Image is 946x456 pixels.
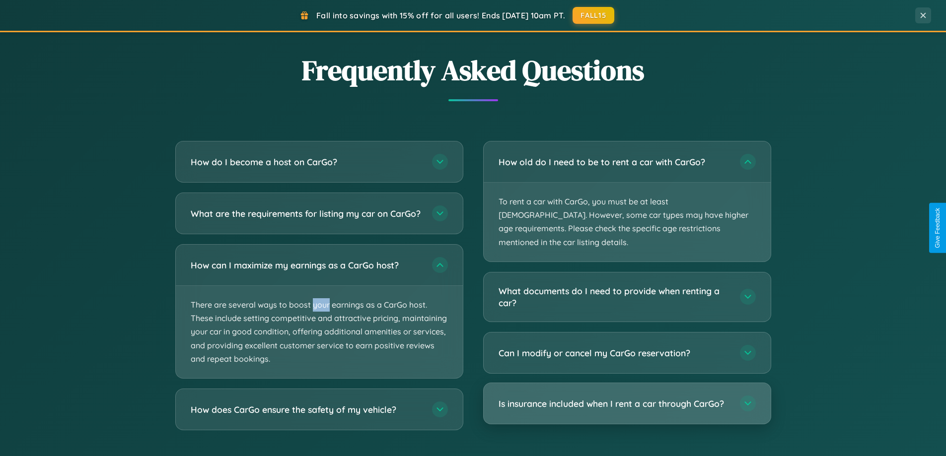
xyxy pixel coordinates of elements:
h3: Can I modify or cancel my CarGo reservation? [499,347,730,359]
h3: How do I become a host on CarGo? [191,156,422,168]
div: Give Feedback [934,208,941,248]
h3: What are the requirements for listing my car on CarGo? [191,207,422,220]
h3: How old do I need to be to rent a car with CarGo? [499,156,730,168]
span: Fall into savings with 15% off for all users! Ends [DATE] 10am PT. [316,10,565,20]
h3: How does CarGo ensure the safety of my vehicle? [191,403,422,416]
h3: What documents do I need to provide when renting a car? [499,285,730,309]
h2: Frequently Asked Questions [175,51,771,89]
p: To rent a car with CarGo, you must be at least [DEMOGRAPHIC_DATA]. However, some car types may ha... [484,183,771,261]
h3: Is insurance included when I rent a car through CarGo? [499,397,730,410]
h3: How can I maximize my earnings as a CarGo host? [191,259,422,271]
p: There are several ways to boost your earnings as a CarGo host. These include setting competitive ... [176,286,463,378]
button: FALL15 [573,7,614,24]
